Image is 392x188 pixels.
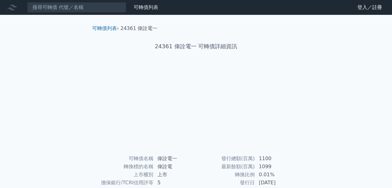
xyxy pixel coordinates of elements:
a: 可轉債列表 [92,25,117,31]
a: 可轉債列表 [134,4,158,10]
td: 轉換比例 [196,171,255,179]
td: 轉換標的名稱 [95,163,154,171]
td: 發行日 [196,179,255,187]
a: 登入／註冊 [352,2,387,12]
li: › [92,25,119,32]
td: 5 [154,179,196,187]
td: 偉詮電 [154,163,196,171]
td: 擔保銀行/TCRI信用評等 [95,179,154,187]
h1: 24361 偉詮電一 可轉債詳細資訊 [87,42,305,51]
td: 最新餘額(百萬) [196,163,255,171]
li: 24361 偉詮電一 [121,25,158,32]
td: 0.01% [255,171,297,179]
td: [DATE] [255,179,297,187]
td: 1100 [255,155,297,163]
td: 偉詮電一 [154,155,196,163]
td: 可轉債名稱 [95,155,154,163]
td: 上市櫃別 [95,171,154,179]
td: 1099 [255,163,297,171]
input: 搜尋可轉債 代號／名稱 [27,2,126,13]
td: 發行總額(百萬) [196,155,255,163]
td: 上市 [154,171,196,179]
